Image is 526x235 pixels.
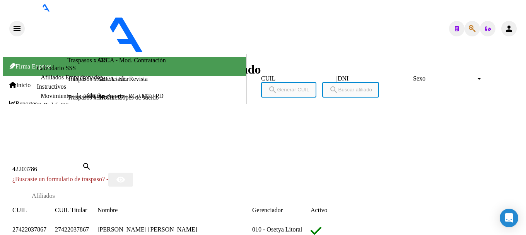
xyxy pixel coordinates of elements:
[37,65,76,71] a: Calendario SSS
[12,207,27,213] span: CUIL
[413,75,476,82] span: Sexo
[67,57,109,64] a: Traspasos x O.S.
[97,225,252,235] div: [PERSON_NAME] [PERSON_NAME]
[32,192,55,199] div: Afiliados
[261,75,488,93] div: |
[55,226,89,233] span: 27422037867
[25,12,208,53] img: Logo SAAS
[97,94,159,101] a: ARCA - Topes de sueldo
[9,63,51,70] span: Firma Express
[208,47,262,54] span: - [PERSON_NAME]
[12,24,22,33] mat-icon: menu
[12,205,55,215] datatable-header-cell: CUIL
[311,205,361,215] datatable-header-cell: Activo
[329,85,338,94] mat-icon: search
[97,57,166,64] a: ARCA - Mod. Contratación
[55,205,97,215] datatable-header-cell: CUIL Titular
[268,87,309,93] span: Generar CUIL
[9,82,31,89] span: Inicio
[9,100,38,107] span: Reportes
[500,209,518,227] div: Open Intercom Messenger
[252,205,311,215] datatable-header-cell: Gerenciador
[97,75,148,82] a: ARCA - Sit. Revista
[252,207,283,213] span: Gerenciador
[12,226,46,233] span: 27422037867
[268,85,277,94] mat-icon: search
[55,207,87,213] span: CUIL Titular
[41,93,105,99] a: Movimientos de Afiliados
[252,226,302,233] span: 010 - Osetya Litoral
[41,74,102,81] a: Afiliados Empadronados
[12,176,108,182] span: ¿Buscaste un formulario de traspaso? -
[311,207,328,213] span: Activo
[97,205,252,215] datatable-header-cell: Nombre
[97,207,118,213] span: Nombre
[116,175,125,184] mat-icon: remove_red_eye
[329,87,372,93] span: Buscar afiliado
[504,24,514,33] mat-icon: person
[82,162,91,171] mat-icon: search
